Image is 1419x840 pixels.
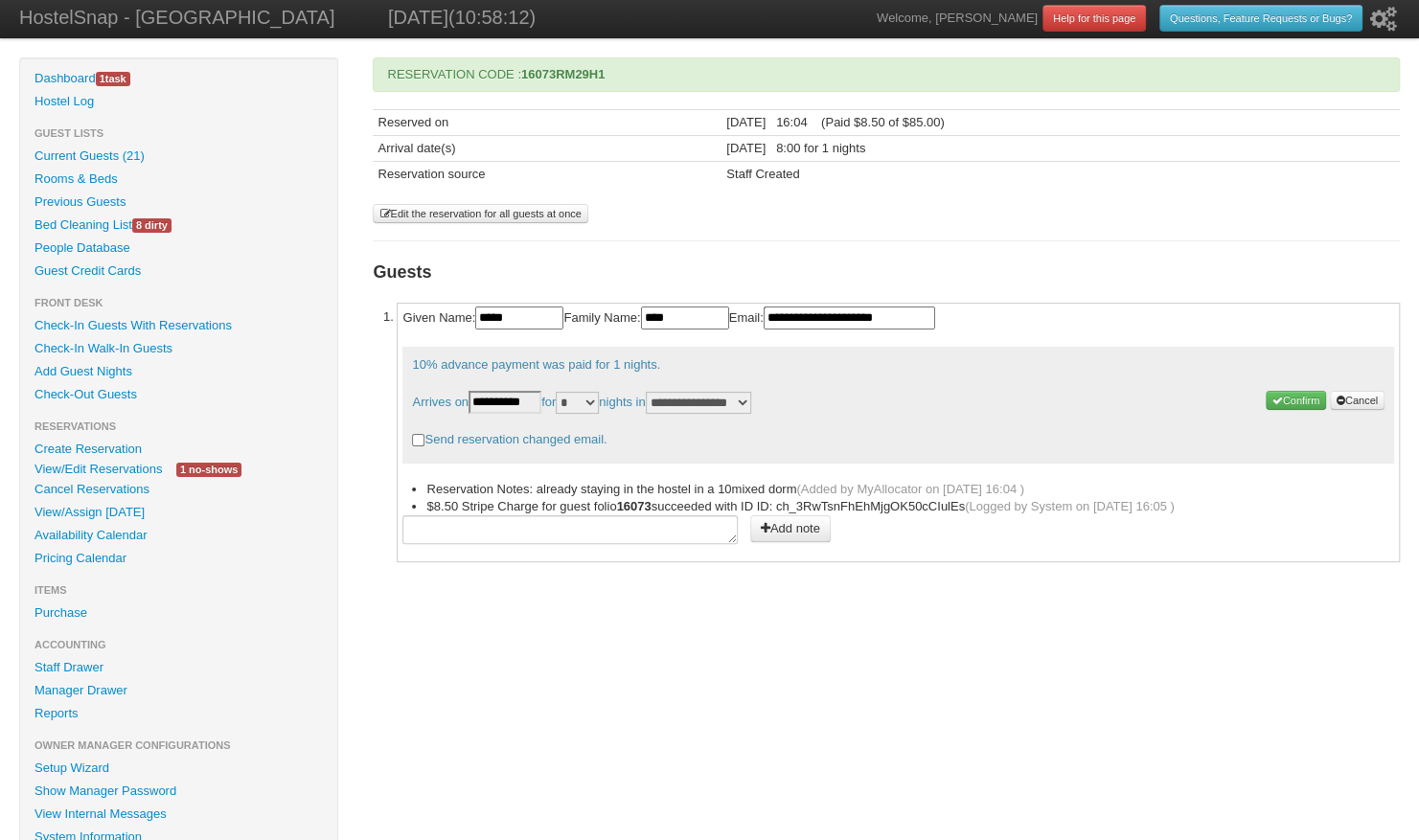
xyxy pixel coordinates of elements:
a: View/Assign [DATE] [20,501,337,524]
a: Pricing Calendar [20,547,337,570]
td: Reserved on [373,110,721,136]
a: Check-Out Guests [20,383,337,406]
a: Rooms & Beds [20,168,337,191]
a: Current Guests (21) [20,145,337,168]
span: (Logged by System on [DATE] 16:05 ) [965,499,1175,513]
button: Cancel [1330,391,1385,410]
p: 10% advance payment was paid for 1 nights. Arrives on for nights in [402,347,1394,464]
span: task [96,72,130,86]
li: Guest Lists [20,122,337,145]
li: Accounting [20,633,337,656]
a: Manager Drawer [20,679,337,702]
form: Given Name: Family Name: Email: [402,306,1394,464]
h3: Guests [373,260,1400,285]
span: RESERVATION CODE : [387,67,605,81]
a: Dashboard1task [20,67,337,90]
span: (10:58:12) [448,7,536,28]
a: View Internal Messages [20,803,337,826]
li: Reservations [20,415,337,438]
input: Send reservation changed email. [412,434,424,446]
td: Staff Created [721,162,1400,188]
a: Create Reservation [20,438,337,461]
span: 8 dirty [132,218,172,233]
button: Confirm [1266,391,1327,410]
li: Reservation Notes: already staying in the hostel in a 10mixed dorm [426,481,1394,498]
label: Send reservation changed email. [412,431,1385,449]
a: Hostel Log [20,90,337,113]
a: People Database [20,237,337,260]
a: Staff Drawer [20,656,337,679]
a: View/Edit Reservations [20,459,176,479]
a: Availability Calendar [20,524,337,547]
a: Reports [20,702,337,725]
li: $8.50 Stripe Charge for guest folio succeeded with ID ID: ch_3RwTsnFhEhMjgOK50cCIulEs [426,498,1394,515]
i: Setup Wizard [1370,7,1397,32]
button: Edit the reservation for all guests at once [373,204,587,223]
a: Previous Guests [20,191,337,214]
span: 1 no-shows [176,463,241,477]
td: Arrival date(s) [373,136,721,162]
a: Help for this page [1042,5,1146,32]
li: Front Desk [20,291,337,314]
a: Bed Cleaning List8 dirty [20,214,337,237]
b: 16073 [616,499,651,513]
a: Show Manager Password [20,780,337,803]
td: Reservation source [373,162,721,188]
a: Add Guest Nights [20,360,337,383]
td: [DATE] 16:04 (Paid $8.50 of $85.00) [721,110,1400,136]
a: 1 no-shows [162,459,256,479]
button: Add note [750,515,831,542]
a: Check-In Walk-In Guests [20,337,337,360]
li: Owner Manager Configurations [20,734,337,757]
td: [DATE] 8:00 for 1 nights [721,136,1400,162]
a: Setup Wizard [20,757,337,780]
a: Cancel Reservations [20,478,337,501]
strong: 16073RM29H1 [521,67,605,81]
a: Guest Credit Cards [20,260,337,283]
a: Purchase [20,602,337,624]
span: 1 [100,73,105,84]
a: Questions, Feature Requests or Bugs? [1159,5,1362,32]
a: Check-In Guests With Reservations [20,314,337,337]
span: (Added by MyAllocator on [DATE] 16:04 ) [796,482,1023,496]
li: Items [20,579,337,602]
